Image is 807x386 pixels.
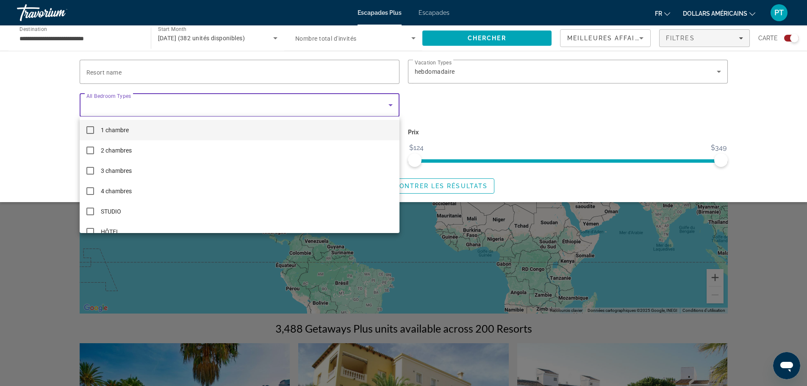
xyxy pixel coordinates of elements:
font: 3 chambres [101,167,132,174]
font: STUDIO [101,208,121,215]
iframe: Bouton de lancement de la fenêtre de messagerie [773,352,800,379]
font: 4 chambres [101,188,132,194]
font: 1 chambre [101,127,129,133]
font: 2 chambres [101,147,132,154]
font: HÔTEL [101,228,119,235]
